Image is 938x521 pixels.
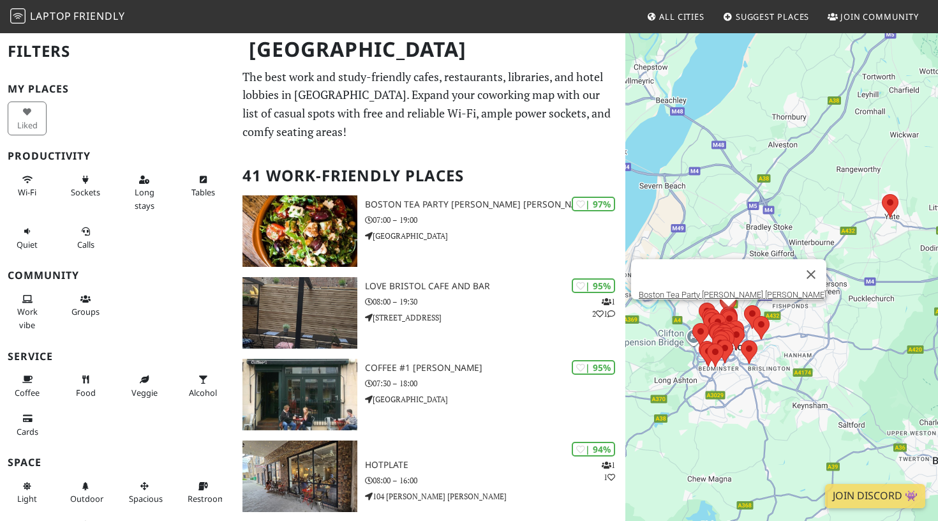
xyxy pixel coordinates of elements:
[365,363,625,374] h3: Coffee #1 [PERSON_NAME]
[365,214,625,226] p: 07:00 – 19:00
[659,11,704,22] span: All Cities
[602,459,615,483] p: 1 1
[66,369,105,403] button: Food
[592,296,615,320] p: 1 2 1
[184,369,223,403] button: Alcohol
[235,441,626,512] a: Hotplate | 94% 11 Hotplate 08:00 – 16:00 104 [PERSON_NAME] [PERSON_NAME]
[17,426,38,437] span: Credit cards
[125,476,164,510] button: Spacious
[718,5,815,28] a: Suggest Places
[8,476,47,510] button: Light
[365,393,625,405] p: [GEOGRAPHIC_DATA]
[365,474,625,487] p: 08:00 – 16:00
[365,296,625,308] p: 08:00 – 19:30
[840,11,919,22] span: Join Community
[17,493,37,504] span: Natural light
[17,306,38,330] span: People working
[8,150,227,162] h3: Productivity
[8,169,47,203] button: Wi-Fi
[242,359,357,430] img: Coffee #1 Clifton
[365,312,625,324] p: [STREET_ADDRESS]
[235,195,626,267] a: Boston Tea Party Stokes Croft | 97% Boston Tea Party [PERSON_NAME] [PERSON_NAME] 07:00 – 19:00 [G...
[71,186,100,198] span: Power sockets
[66,221,105,255] button: Calls
[365,377,625,389] p: 07:30 – 18:00
[15,387,40,398] span: Coffee
[242,277,357,349] img: Love bristol cafe and bar
[235,359,626,430] a: Coffee #1 Clifton | 95% Coffee #1 [PERSON_NAME] 07:30 – 18:00 [GEOGRAPHIC_DATA]
[189,387,217,398] span: Alcohol
[572,197,615,211] div: | 97%
[572,360,615,375] div: | 95%
[239,32,623,67] h1: [GEOGRAPHIC_DATA]
[129,493,163,504] span: Spacious
[8,457,227,469] h3: Space
[242,441,357,512] img: Hotplate
[8,32,227,71] h2: Filters
[365,460,625,471] h3: Hotplate
[8,351,227,363] h3: Service
[125,169,164,216] button: Long stays
[30,9,71,23] span: Laptop
[8,83,227,95] h3: My Places
[736,11,810,22] span: Suggest Places
[796,259,826,290] button: Close
[10,8,26,24] img: LaptopFriendly
[10,6,125,28] a: LaptopFriendly LaptopFriendly
[184,476,223,510] button: Restroom
[66,476,105,510] button: Outdoor
[823,5,924,28] a: Join Community
[8,269,227,282] h3: Community
[639,290,826,299] a: Boston Tea Party [PERSON_NAME] [PERSON_NAME]
[235,277,626,349] a: Love bristol cafe and bar | 95% 121 Love bristol cafe and bar 08:00 – 19:30 [STREET_ADDRESS]
[66,289,105,322] button: Groups
[825,484,925,508] a: Join Discord 👾
[365,490,625,502] p: 104 [PERSON_NAME] [PERSON_NAME]
[242,195,357,267] img: Boston Tea Party Stokes Croft
[131,387,158,398] span: Veggie
[641,5,710,28] a: All Cities
[77,239,94,250] span: Video/audio calls
[242,68,618,141] p: The best work and study-friendly cafes, restaurants, libraries, and hotel lobbies in [GEOGRAPHIC_...
[572,278,615,293] div: | 95%
[365,281,625,292] h3: Love bristol cafe and bar
[125,369,164,403] button: Veggie
[242,156,618,195] h2: 41 Work-Friendly Places
[572,442,615,457] div: | 94%
[71,306,100,317] span: Group tables
[18,186,36,198] span: Stable Wi-Fi
[17,239,38,250] span: Quiet
[76,387,96,398] span: Food
[8,221,47,255] button: Quiet
[8,408,47,442] button: Cards
[70,493,103,504] span: Outdoor area
[184,169,223,203] button: Tables
[73,9,124,23] span: Friendly
[365,230,625,242] p: [GEOGRAPHIC_DATA]
[191,186,215,198] span: Work-friendly tables
[8,369,47,403] button: Coffee
[8,289,47,335] button: Work vibe
[135,186,154,211] span: Long stays
[188,493,225,504] span: Restroom
[365,199,625,210] h3: Boston Tea Party [PERSON_NAME] [PERSON_NAME]
[66,169,105,203] button: Sockets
